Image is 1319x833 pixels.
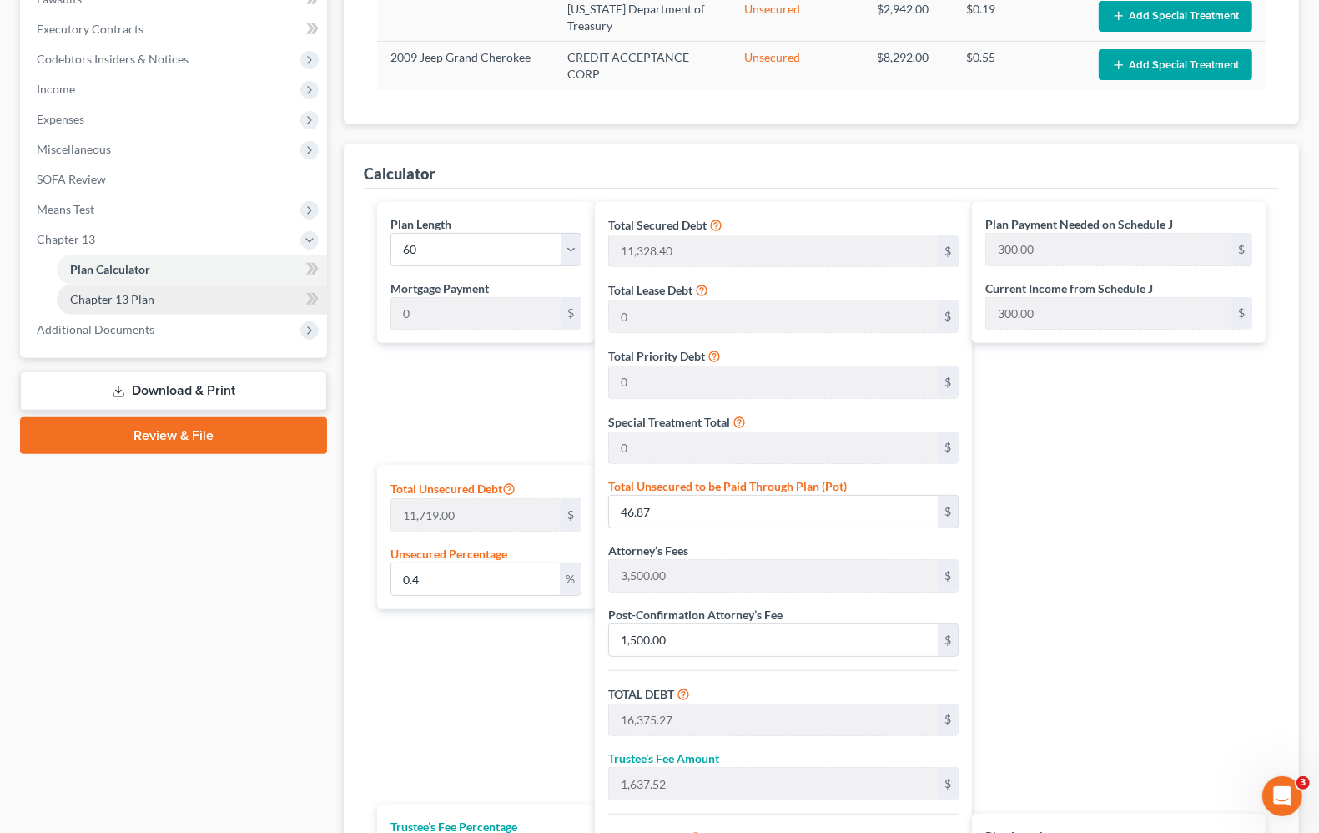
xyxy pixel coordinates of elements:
[37,52,189,66] span: Codebtors Insiders & Notices
[70,292,154,306] span: Chapter 13 Plan
[938,624,958,656] div: $
[37,322,154,336] span: Additional Documents
[20,371,327,411] a: Download & Print
[561,298,581,330] div: $
[37,22,143,36] span: Executory Contracts
[70,262,150,276] span: Plan Calculator
[609,432,938,464] input: 0.00
[23,164,327,194] a: SOFA Review
[985,215,1173,233] label: Plan Payment Needed on Schedule J
[938,432,958,464] div: $
[1099,1,1252,32] button: Add Special Treatment
[953,42,1085,90] td: $0.55
[609,768,938,800] input: 0.00
[377,42,554,90] td: 2009 Jeep Grand Cherokee
[37,82,75,96] span: Income
[391,298,561,330] input: 0.00
[390,280,489,297] label: Mortgage Payment
[1099,49,1252,80] button: Add Special Treatment
[20,417,327,454] a: Review & File
[609,235,938,267] input: 0.00
[608,347,705,365] label: Total Priority Debt
[37,112,84,126] span: Expenses
[938,300,958,332] div: $
[938,496,958,528] div: $
[37,232,95,246] span: Chapter 13
[609,624,938,656] input: 0.00
[938,560,958,592] div: $
[609,496,938,528] input: 0.00
[609,704,938,736] input: 0.00
[938,704,958,736] div: $
[985,280,1153,297] label: Current Income from Schedule J
[608,685,674,703] label: TOTAL DEBT
[390,545,507,563] label: Unsecured Percentage
[57,285,327,315] a: Chapter 13 Plan
[23,14,327,44] a: Executory Contracts
[938,366,958,398] div: $
[390,478,516,498] label: Total Unsecured Debt
[391,499,561,531] input: 0.00
[1231,234,1251,265] div: $
[555,42,732,90] td: CREDIT ACCEPTANCE CORP
[390,215,451,233] label: Plan Length
[57,255,327,285] a: Plan Calculator
[938,235,958,267] div: $
[732,42,864,90] td: Unsecured
[561,499,581,531] div: $
[986,234,1231,265] input: 0.00
[364,164,435,184] div: Calculator
[986,298,1231,330] input: 0.00
[608,216,707,234] label: Total Secured Debt
[608,606,783,623] label: Post-Confirmation Attorney’s Fee
[1296,776,1310,790] span: 3
[608,542,688,559] label: Attorney’s Fees
[608,477,847,495] label: Total Unsecured to be Paid Through Plan (Pot)
[37,202,94,216] span: Means Test
[609,300,938,332] input: 0.00
[37,172,106,186] span: SOFA Review
[938,768,958,800] div: $
[608,281,692,299] label: Total Lease Debt
[560,563,581,595] div: %
[864,42,953,90] td: $8,292.00
[608,413,730,431] label: Special Treatment Total
[609,560,938,592] input: 0.00
[391,563,560,595] input: 0.00
[37,142,111,156] span: Miscellaneous
[1231,298,1251,330] div: $
[1262,776,1302,816] iframe: Intercom live chat
[608,750,719,767] label: Trustee’s Fee Amount
[609,366,938,398] input: 0.00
